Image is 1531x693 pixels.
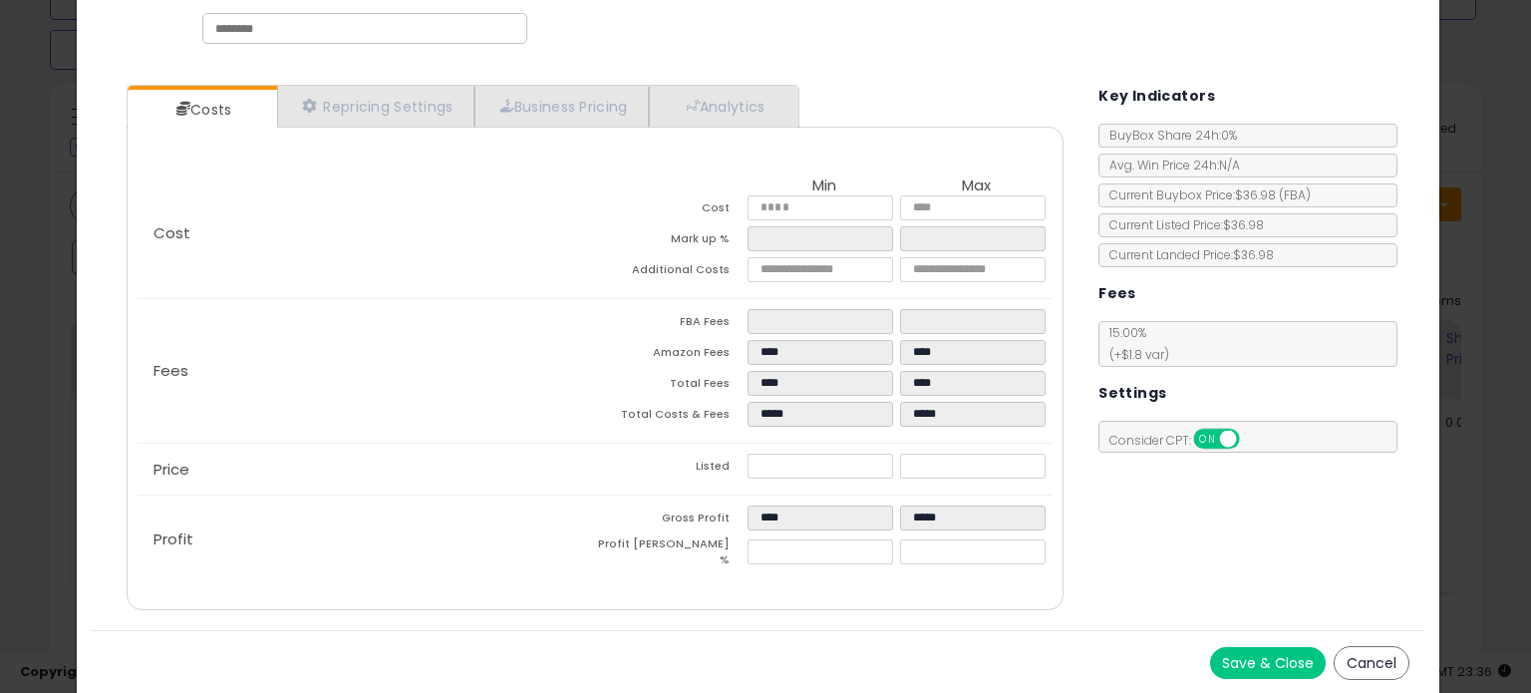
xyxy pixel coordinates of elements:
a: Costs [128,90,275,130]
span: Current Listed Price: $36.98 [1099,216,1264,233]
th: Min [748,177,900,195]
span: Consider CPT: [1099,432,1266,449]
span: Avg. Win Price 24h: N/A [1099,157,1240,173]
span: Current Buybox Price: [1099,186,1311,203]
span: BuyBox Share 24h: 0% [1099,127,1237,144]
span: 15.00 % [1099,324,1169,363]
td: Amazon Fees [595,340,748,371]
a: Analytics [649,86,796,127]
td: FBA Fees [595,309,748,340]
td: Additional Costs [595,257,748,288]
td: Mark up % [595,226,748,257]
h5: Fees [1098,281,1136,306]
button: Save & Close [1210,647,1326,679]
h5: Key Indicators [1098,84,1215,109]
p: Fees [138,363,595,379]
th: Max [900,177,1053,195]
td: Profit [PERSON_NAME] % [595,536,748,573]
p: Cost [138,225,595,241]
td: Total Costs & Fees [595,402,748,433]
span: $36.98 [1235,186,1311,203]
h5: Settings [1098,381,1166,406]
span: ( FBA ) [1279,186,1311,203]
td: Cost [595,195,748,226]
p: Profit [138,531,595,547]
td: Total Fees [595,371,748,402]
a: Business Pricing [474,86,649,127]
span: OFF [1237,431,1269,448]
span: Current Landed Price: $36.98 [1099,246,1274,263]
button: Cancel [1334,646,1409,680]
a: Repricing Settings [277,86,474,127]
span: ON [1195,431,1220,448]
td: Gross Profit [595,506,748,536]
span: (+$1.8 var) [1099,346,1169,363]
p: Price [138,462,595,478]
td: Listed [595,454,748,485]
